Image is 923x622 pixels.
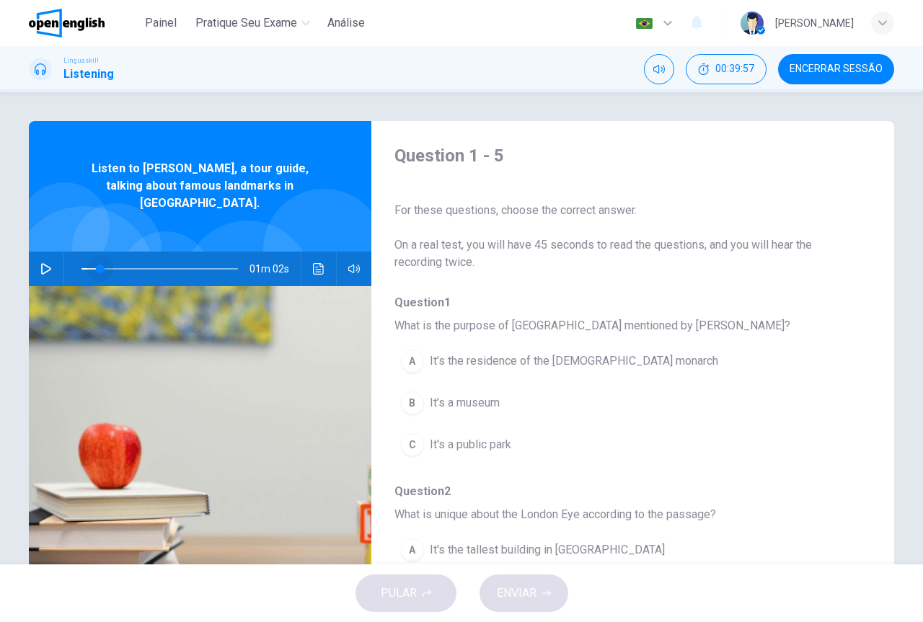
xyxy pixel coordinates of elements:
[401,391,424,414] div: B
[644,54,674,84] div: Silenciar
[778,54,894,84] button: Encerrar Sessão
[775,14,854,32] div: [PERSON_NAME]
[401,538,424,561] div: A
[195,14,297,32] span: Pratique seu exame
[686,54,767,84] div: Esconder
[394,532,796,568] button: AIt's the tallest building in [GEOGRAPHIC_DATA]
[394,317,848,334] span: What is the purpose of [GEOGRAPHIC_DATA] mentioned by [PERSON_NAME]?
[307,252,330,286] button: Clique para ver a transcrição do áudio
[430,541,665,559] span: It's the tallest building in [GEOGRAPHIC_DATA]
[394,343,796,379] button: AIt’s the residence of the [DEMOGRAPHIC_DATA] monarch
[430,352,718,370] span: It’s the residence of the [DEMOGRAPHIC_DATA] monarch
[394,144,848,167] h4: Question 1 - 5
[394,294,848,311] span: Question 1
[138,10,184,36] button: Painel
[76,160,324,212] span: Listen to [PERSON_NAME], a tour guide, talking about famous landmarks in [GEOGRAPHIC_DATA].
[63,66,114,83] h1: Listening
[29,9,138,37] a: OpenEnglish logo
[394,202,848,219] span: For these questions, choose the correct answer.
[190,10,316,36] button: Pratique seu exame
[401,350,424,373] div: A
[29,9,105,37] img: OpenEnglish logo
[394,506,848,523] span: What is unique about the London Eye according to the passage?
[741,12,764,35] img: Profile picture
[394,427,796,463] button: CIt's a public park
[145,14,177,32] span: Painel
[394,483,848,500] span: Question 2
[29,286,371,622] img: Listen to Sarah, a tour guide, talking about famous landmarks in London.
[394,385,796,421] button: BIt’s a museum
[401,433,424,456] div: C
[322,10,371,36] button: Análise
[790,63,883,75] span: Encerrar Sessão
[715,63,754,75] span: 00:39:57
[327,14,365,32] span: Análise
[249,252,301,286] span: 01m 02s
[430,394,500,412] span: It’s a museum
[63,55,99,66] span: Linguaskill
[635,18,653,29] img: pt
[686,54,767,84] button: 00:39:57
[430,436,511,453] span: It's a public park
[394,236,848,271] span: On a real test, you will have 45 seconds to read the questions, and you will hear the recording t...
